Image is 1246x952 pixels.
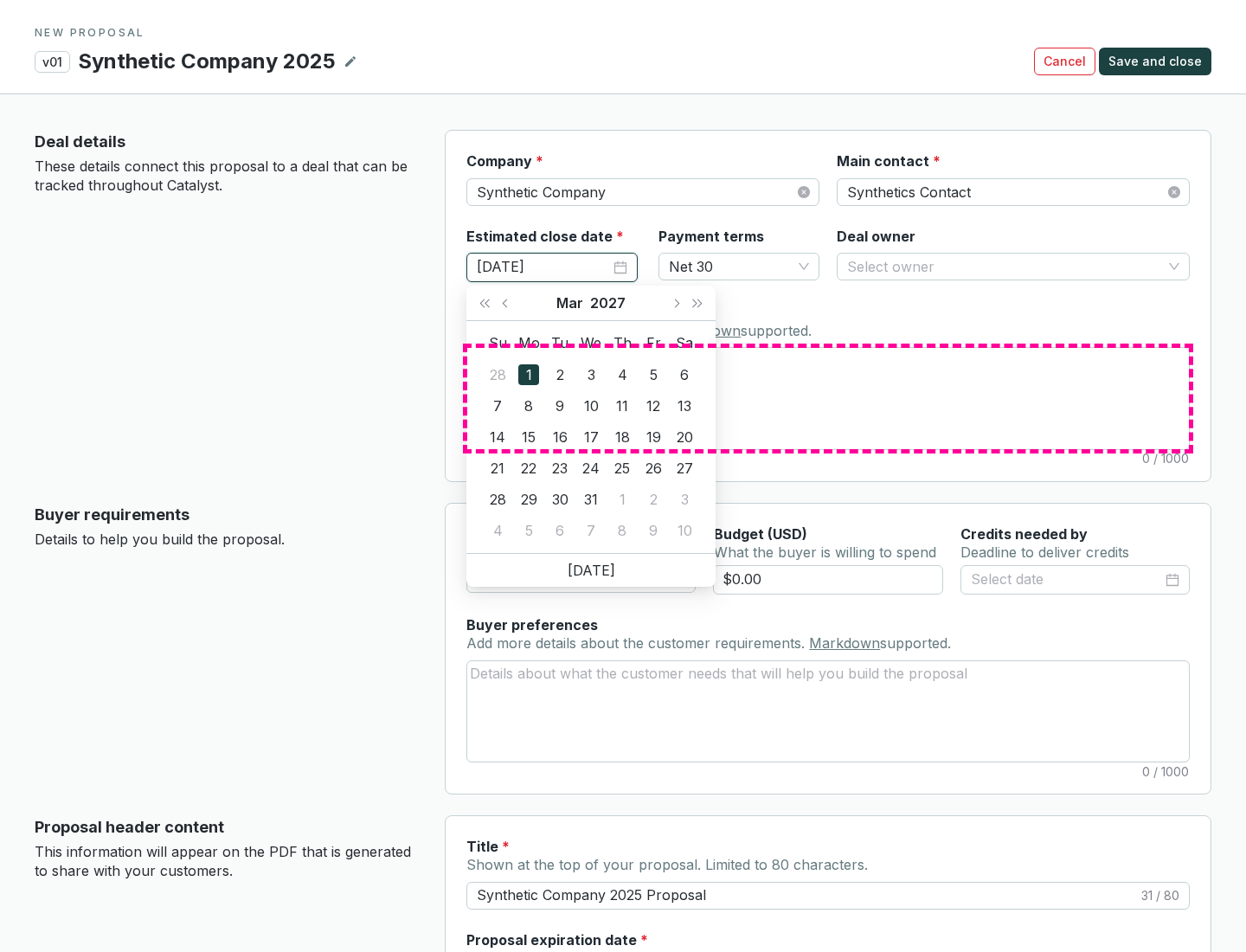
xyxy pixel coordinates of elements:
[638,484,669,515] td: 2027-04-02
[837,227,915,246] label: Deal owner
[487,489,508,510] div: 28
[513,421,544,453] td: 2027-03-15
[1141,887,1179,904] span: 31 / 80
[466,837,510,856] label: Title
[487,458,508,479] div: 21
[513,484,544,515] td: 2027-03-29
[669,390,700,421] td: 2027-03-13
[658,227,764,246] label: Payment terms
[575,359,607,390] td: 2027-03-03
[35,503,417,527] p: Buyer requirements
[35,130,417,154] p: Deal details
[35,158,417,195] p: These details connect this proposal to a deal that can be tracked throughout Catalyst.
[674,396,695,416] div: 13
[607,453,638,484] td: 2027-03-25
[482,515,513,546] td: 2027-04-04
[513,515,544,546] td: 2027-04-05
[643,396,664,416] div: 12
[35,531,417,550] p: Details to help you build the proposal.
[960,524,1088,544] label: Credits needed by
[482,390,513,421] td: 2027-03-07
[674,520,695,541] div: 10
[643,364,664,385] div: 5
[674,364,695,385] div: 6
[674,427,695,447] div: 20
[665,286,687,320] button: Next month (PageDown)
[607,390,638,421] td: 2027-03-11
[669,254,809,280] span: Net 30
[556,286,583,320] button: Choose a month
[714,544,936,561] span: What the buyer is willing to spend
[837,151,941,170] label: Main contact
[669,328,700,359] th: Sa
[612,458,633,479] div: 25
[473,286,496,320] button: Last year (Control + left)
[581,364,601,385] div: 3
[674,458,695,479] div: 27
[487,427,508,447] div: 14
[544,390,575,421] td: 2027-03-09
[612,520,633,541] div: 8
[607,515,638,546] td: 2027-04-08
[575,484,607,515] td: 2027-03-31
[544,328,575,359] th: Tu
[638,359,669,390] td: 2027-03-05
[496,286,518,320] button: Previous month (PageUp)
[971,569,1162,591] input: Select date
[612,427,633,447] div: 18
[544,453,575,484] td: 2027-03-23
[1044,53,1086,70] span: Cancel
[549,489,570,510] div: 30
[581,458,601,479] div: 24
[1168,186,1180,198] span: close-circle
[581,396,601,416] div: 10
[544,359,575,390] td: 2027-03-02
[1034,48,1095,75] button: Cancel
[798,186,810,198] span: close-circle
[643,520,664,541] div: 9
[518,489,539,510] div: 29
[518,364,539,385] div: 1
[477,256,610,279] input: Select date
[590,286,626,320] button: Choose a year
[35,26,1211,40] p: NEW PROPOSAL
[487,396,508,416] div: 7
[581,520,601,541] div: 7
[669,453,700,484] td: 2027-03-27
[482,421,513,453] td: 2027-03-14
[575,390,607,421] td: 2027-03-10
[575,421,607,453] td: 2027-03-17
[35,815,417,839] p: Proposal header content
[638,515,669,546] td: 2027-04-09
[638,453,669,484] td: 2027-03-26
[518,520,539,541] div: 5
[612,364,633,385] div: 4
[466,634,809,652] span: Add more details about the customer requirements.
[581,427,601,447] div: 17
[568,562,615,579] a: [DATE]
[487,520,508,541] div: 4
[1108,53,1202,70] span: Save and close
[466,930,648,949] label: Proposal expiration date
[466,151,543,170] label: Company
[513,453,544,484] td: 2027-03-22
[809,634,880,652] a: Markdown
[880,634,951,652] span: supported.
[1099,48,1211,75] button: Save and close
[607,484,638,515] td: 2027-04-01
[544,515,575,546] td: 2027-04-06
[513,359,544,390] td: 2027-03-01
[643,458,664,479] div: 26
[669,359,700,390] td: 2027-03-06
[35,51,70,73] p: v01
[669,421,700,453] td: 2027-03-20
[518,427,539,447] div: 15
[35,843,417,880] p: This information will appear on the PDF that is generated to share with your customers.
[482,484,513,515] td: 2027-03-28
[847,179,1179,205] span: Synthetics Contact
[513,390,544,421] td: 2027-03-08
[487,364,508,385] div: 28
[544,484,575,515] td: 2027-03-30
[549,364,570,385] div: 2
[674,489,695,510] div: 3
